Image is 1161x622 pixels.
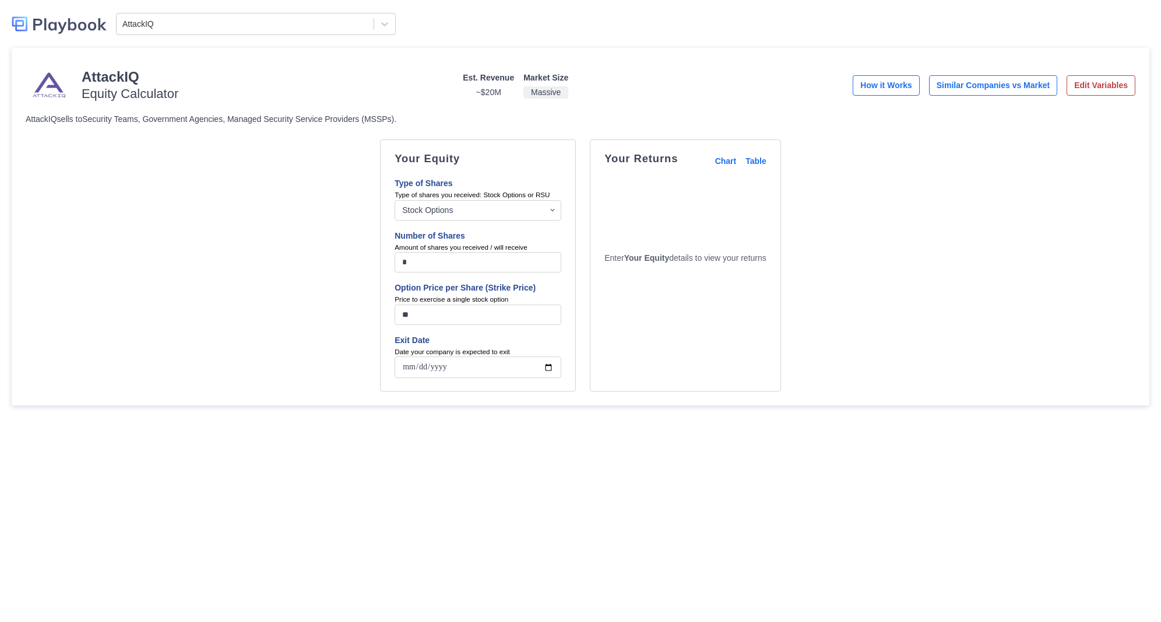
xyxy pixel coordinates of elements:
a: Table [745,155,766,167]
p: Type of Shares [395,177,561,190]
p: Est. Revenue [463,72,514,84]
p: Your Equity [395,154,561,163]
p: AttackIQ sells to Security Teams, Government Agencies, Managed Security Service Providers (MSSPs) . [26,113,1135,125]
p: Exit Date [395,334,561,347]
p: Number of Shares [395,230,561,242]
button: How it Works [853,75,919,96]
small: Type of shares you received: Stock Options or RSU [395,190,561,200]
h4: AttackIQ [82,68,139,86]
a: Chart [715,155,737,167]
p: Your Returns [604,154,678,163]
img: company image [26,62,72,109]
strong: Your Equity [624,253,670,263]
p: Market Size [523,72,568,84]
small: Price to exercise a single stock option [395,294,561,305]
h5: Equity Calculator [82,86,178,102]
p: ~ $20M [463,86,514,99]
button: Edit Variables [1067,75,1135,96]
button: Similar Companies vs Market [929,75,1058,96]
small: Amount of shares you received / will receive [395,242,561,253]
p: Massive [523,86,568,99]
img: logo-colored [12,12,107,36]
p: Enter details to view your returns [604,252,766,264]
p: Option Price per Share (Strike Price) [395,282,561,294]
small: Date your company is expected to exit [395,347,561,357]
